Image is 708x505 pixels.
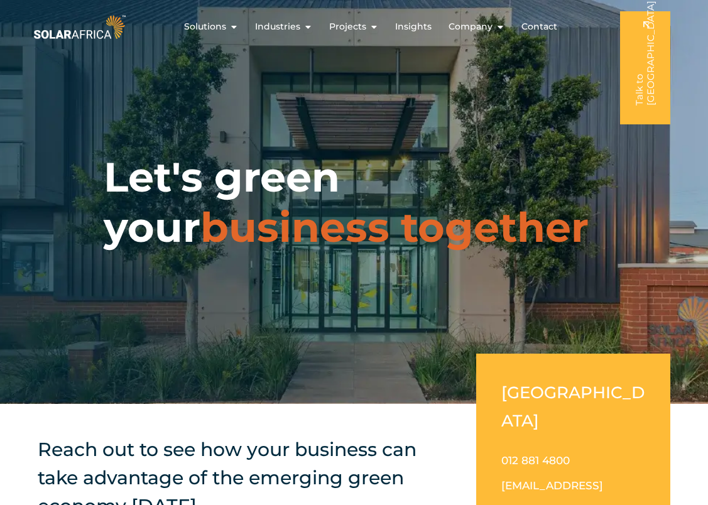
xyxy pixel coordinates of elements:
span: Projects [329,20,366,33]
a: 012 881 4800 [501,454,570,467]
a: Contact [521,20,557,33]
span: Solutions [184,20,226,33]
nav: Menu [128,15,614,38]
h2: [GEOGRAPHIC_DATA] [501,379,645,435]
h1: Let's green your [104,152,604,253]
div: Menu Toggle [128,15,614,38]
span: Company [449,20,493,33]
span: Industries [255,20,300,33]
a: Insights [395,20,432,33]
span: business together [200,202,589,252]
